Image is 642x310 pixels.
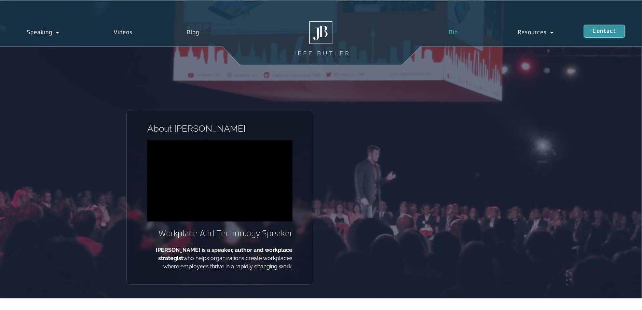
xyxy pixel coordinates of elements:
iframe: vimeo Video Player [147,140,292,221]
span: Contact [592,28,616,34]
nav: Menu [419,25,584,40]
a: Blog [160,25,226,40]
h1: About [PERSON_NAME] [147,124,292,133]
a: Contact [584,25,625,38]
p: who helps organizations create workplaces where employees thrive in a rapidly changing work. [147,246,292,271]
b: [PERSON_NAME] is a speaker, author and workplace strategist [156,247,292,261]
a: Videos [87,25,160,40]
a: Resources [488,25,584,40]
a: Bio [419,25,488,40]
h2: Workplace And Technology Speaker [147,228,292,239]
